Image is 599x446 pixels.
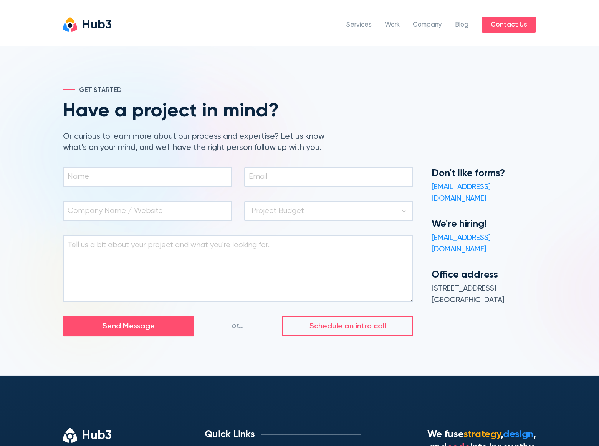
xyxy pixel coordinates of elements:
[491,20,527,30] span: Contact Us
[309,320,386,332] span: Schedule an intro call
[63,316,194,336] button: Send Message
[68,171,225,182] input: Name
[282,316,413,336] button: Schedule an intro call
[482,17,536,33] a: Contact Us
[103,320,155,332] span: Send Message
[455,20,468,30] a: Blog
[249,171,406,182] input: Email
[232,320,244,332] span: or...
[503,429,533,439] span: design
[385,20,400,30] a: Work
[63,102,337,121] h1: Have a project in mind?
[432,218,536,231] h4: We're hiring!
[463,429,501,439] span: strategy
[63,428,112,442] a: Hub3
[432,268,536,281] h4: Office address
[63,17,112,32] a: Hub3
[432,234,491,253] a: [EMAIL_ADDRESS][DOMAIN_NAME]
[205,428,255,441] h4: Quick Links
[432,285,505,304] span: [STREET_ADDRESS] [GEOGRAPHIC_DATA]
[79,85,122,95] span: Get started
[432,183,491,202] a: [EMAIL_ADDRESS][DOMAIN_NAME]
[82,19,112,32] div: Hub3
[413,20,442,30] a: Company
[346,20,372,30] a: Services
[63,131,337,154] div: Or curious to learn more about our process and expertise? Let us know what's on your mind, and we...
[432,167,536,180] h4: Don't like forms?
[68,206,225,216] input: Company Name / Website
[82,430,112,442] div: Hub3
